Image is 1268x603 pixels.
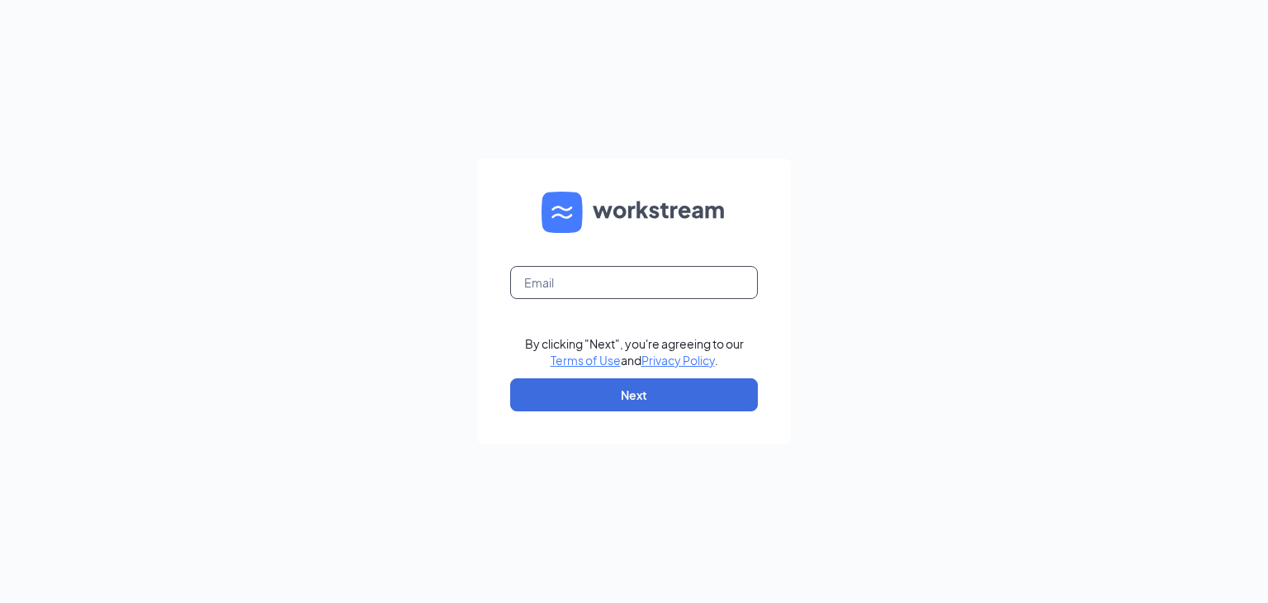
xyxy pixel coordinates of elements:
img: WS logo and Workstream text [542,192,726,233]
div: By clicking "Next", you're agreeing to our and . [525,335,744,368]
a: Privacy Policy [641,353,715,368]
button: Next [510,378,758,411]
input: Email [510,266,758,299]
a: Terms of Use [551,353,621,368]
